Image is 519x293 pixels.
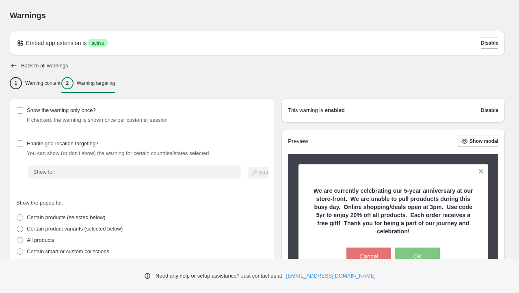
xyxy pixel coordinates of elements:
[27,140,98,146] span: Enable geo-location targeting?
[61,75,115,92] button: 2Warning targeting
[27,236,54,244] p: All products
[288,106,323,114] p: This warning is
[481,105,498,116] button: Disable
[10,77,22,89] div: 1
[314,187,473,235] strong: We are currently celebrating our 5-year anniversary at our store-front. We are unable to pull pro...
[27,117,168,123] span: If checked, the warning is shown once per customer session
[33,169,56,175] span: Show for:
[27,214,106,220] span: Certain products (selected below)
[27,226,123,232] span: Certain product variants (selected below)
[16,200,63,206] span: Show the popup for:
[27,248,109,256] p: Certain smart or custom collections
[91,40,104,46] span: active
[346,248,391,265] button: Cancel
[469,138,498,144] span: Show modal
[27,107,96,113] span: Show the warning only once?
[481,40,498,46] span: Disable
[10,75,61,92] button: 1Warning content
[26,39,86,47] p: Embed app extension is
[61,77,74,89] div: 2
[458,136,498,147] button: Show modal
[77,80,115,86] p: Warning targeting
[286,272,376,280] a: [EMAIL_ADDRESS][DOMAIN_NAME]
[27,150,209,156] span: You can show (or don't show) the warning for certain countries/states selected
[325,106,345,114] strong: enabled
[25,80,61,86] p: Warning content
[481,37,498,49] button: Disable
[395,248,440,265] button: OK
[288,138,308,145] h2: Preview
[10,11,46,20] span: Warnings
[481,107,498,114] span: Disable
[21,62,68,69] h2: Back to all warnings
